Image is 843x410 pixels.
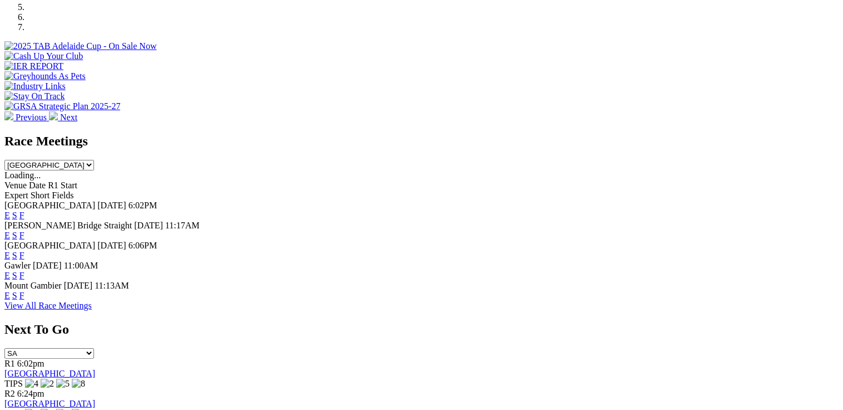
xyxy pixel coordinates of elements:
[4,191,28,200] span: Expert
[4,322,839,337] h2: Next To Go
[4,281,62,290] span: Mount Gambier
[19,291,24,300] a: F
[129,201,157,210] span: 6:02PM
[4,251,10,260] a: E
[95,281,129,290] span: 11:13AM
[4,180,27,190] span: Venue
[4,201,95,210] span: [GEOGRAPHIC_DATA]
[97,241,126,250] span: [DATE]
[41,379,54,389] img: 2
[4,359,15,368] span: R1
[4,51,83,61] img: Cash Up Your Club
[4,101,120,111] img: GRSA Strategic Plan 2025-27
[12,231,17,240] a: S
[4,71,86,81] img: Greyhounds As Pets
[12,251,17,260] a: S
[31,191,50,200] span: Short
[4,41,157,51] img: 2025 TAB Adelaide Cup - On Sale Now
[19,251,24,260] a: F
[19,211,24,220] a: F
[48,180,77,190] span: R1 Start
[29,180,46,190] span: Date
[4,291,10,300] a: E
[4,379,23,388] span: TIPS
[4,211,10,220] a: E
[17,359,45,368] span: 6:02pm
[19,231,24,240] a: F
[4,81,66,91] img: Industry Links
[4,61,63,71] img: IER REPORT
[12,291,17,300] a: S
[64,281,93,290] span: [DATE]
[4,271,10,280] a: E
[129,241,157,250] span: 6:06PM
[16,113,47,122] span: Previous
[4,170,41,180] span: Loading...
[56,379,70,389] img: 5
[25,379,38,389] img: 4
[4,221,132,230] span: [PERSON_NAME] Bridge Straight
[165,221,200,230] span: 11:17AM
[4,241,95,250] span: [GEOGRAPHIC_DATA]
[4,91,65,101] img: Stay On Track
[12,211,17,220] a: S
[4,369,95,378] a: [GEOGRAPHIC_DATA]
[33,261,62,270] span: [DATE]
[60,113,77,122] span: Next
[97,201,126,210] span: [DATE]
[4,111,13,120] img: chevron-left-pager-white.svg
[64,261,98,270] span: 11:00AM
[49,113,77,122] a: Next
[4,231,10,240] a: E
[4,113,49,122] a: Previous
[17,389,45,398] span: 6:24pm
[19,271,24,280] a: F
[4,134,839,149] h2: Race Meetings
[4,261,31,270] span: Gawler
[134,221,163,230] span: [DATE]
[4,301,92,310] a: View All Race Meetings
[72,379,85,389] img: 8
[4,389,15,398] span: R2
[12,271,17,280] a: S
[52,191,73,200] span: Fields
[49,111,58,120] img: chevron-right-pager-white.svg
[4,399,95,408] a: [GEOGRAPHIC_DATA]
